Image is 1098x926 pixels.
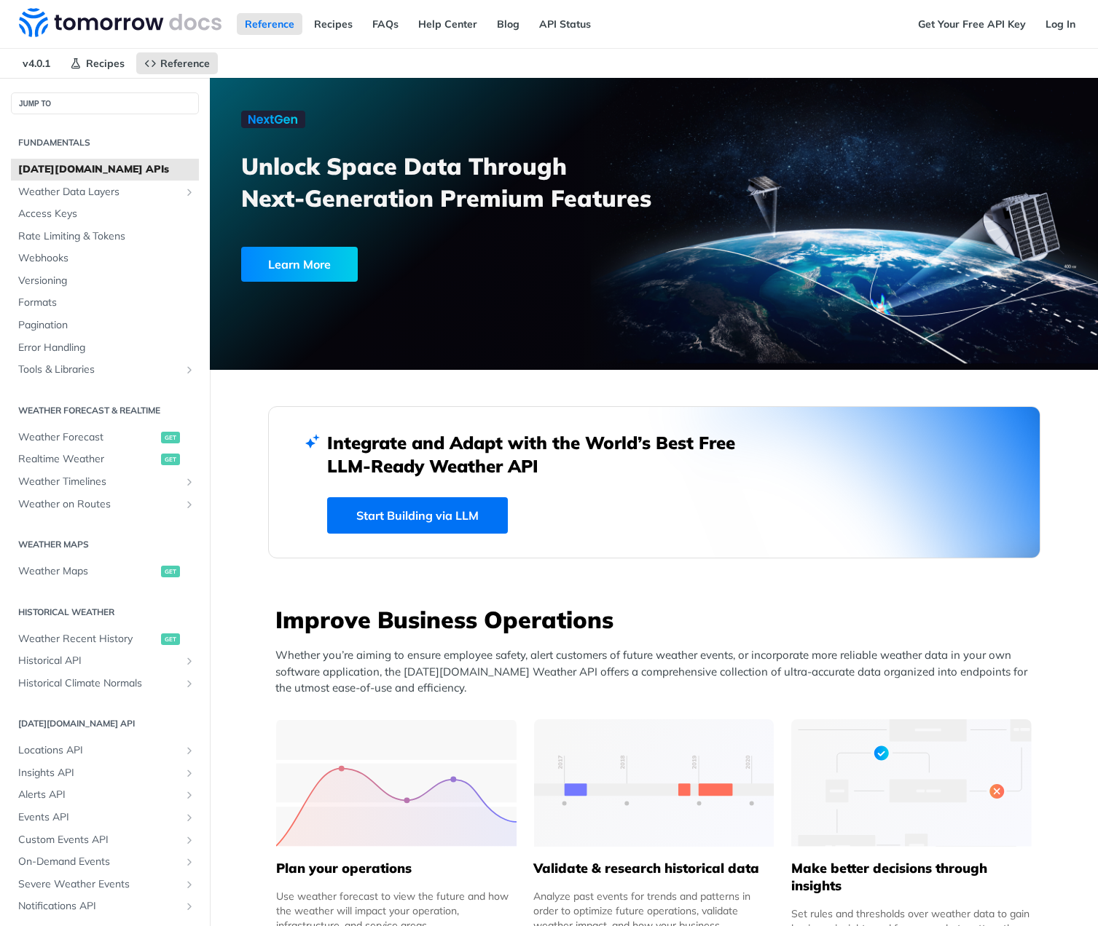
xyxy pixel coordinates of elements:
[11,404,199,417] h2: Weather Forecast & realtime
[11,159,199,181] a: [DATE][DOMAIN_NAME] APIs
[11,673,199,694] a: Historical Climate NormalsShow subpages for Historical Climate Normals
[364,13,407,35] a: FAQs
[18,632,157,646] span: Weather Recent History
[184,364,195,376] button: Show subpages for Tools & Libraries
[184,812,195,823] button: Show subpages for Events API
[11,337,199,359] a: Error Handling
[184,789,195,801] button: Show subpages for Alerts API
[18,251,195,266] span: Webhooks
[184,856,195,868] button: Show subpages for On-Demand Events
[184,655,195,667] button: Show subpages for Historical API
[11,762,199,784] a: Insights APIShow subpages for Insights API
[184,678,195,689] button: Show subpages for Historical Climate Normals
[237,13,302,35] a: Reference
[11,650,199,672] a: Historical APIShow subpages for Historical API
[184,767,195,779] button: Show subpages for Insights API
[161,432,180,443] span: get
[18,185,180,199] span: Weather Data Layers
[11,181,199,203] a: Weather Data LayersShow subpages for Weather Data Layers
[15,52,58,74] span: v4.0.1
[184,186,195,198] button: Show subpages for Weather Data Layers
[160,57,210,70] span: Reference
[11,92,199,114] button: JUMP TO
[18,274,195,288] span: Versioning
[327,497,508,534] a: Start Building via LLM
[11,248,199,269] a: Webhooks
[161,566,180,577] span: get
[161,633,180,645] span: get
[18,296,195,310] span: Formats
[18,676,180,691] span: Historical Climate Normals
[11,851,199,873] a: On-Demand EventsShow subpages for On-Demand Events
[184,879,195,890] button: Show subpages for Severe Weather Events
[1038,13,1083,35] a: Log In
[62,52,133,74] a: Recipes
[18,207,195,221] span: Access Keys
[531,13,599,35] a: API Status
[11,606,199,619] h2: Historical Weather
[11,427,199,448] a: Weather Forecastget
[18,810,180,825] span: Events API
[11,448,199,470] a: Realtime Weatherget
[184,901,195,912] button: Show subpages for Notifications API
[11,829,199,851] a: Custom Events APIShow subpages for Custom Events API
[18,833,180,847] span: Custom Events API
[19,8,221,37] img: Tomorrow.io Weather API Docs
[791,719,1032,847] img: a22d113-group-496-32x.svg
[18,855,180,869] span: On-Demand Events
[18,162,195,177] span: [DATE][DOMAIN_NAME] APIs
[534,719,775,847] img: 13d7ca0-group-496-2.svg
[11,494,199,515] a: Weather on RoutesShow subpages for Weather on Routes
[11,203,199,225] a: Access Keys
[86,57,125,70] span: Recipes
[11,895,199,917] a: Notifications APIShow subpages for Notifications API
[136,52,218,74] a: Reference
[184,834,195,846] button: Show subpages for Custom Events API
[11,628,199,650] a: Weather Recent Historyget
[11,717,199,730] h2: [DATE][DOMAIN_NAME] API
[18,318,195,333] span: Pagination
[276,860,517,877] h5: Plan your operations
[241,111,305,128] img: NextGen
[161,454,180,465] span: get
[18,430,157,445] span: Weather Forecast
[11,136,199,149] h2: Fundamentals
[18,452,157,467] span: Realtime Weather
[184,745,195,756] button: Show subpages for Locations API
[184,499,195,510] button: Show subpages for Weather on Routes
[18,363,180,377] span: Tools & Libraries
[327,431,757,478] h2: Integrate and Adapt with the World’s Best Free LLM-Ready Weather API
[18,899,180,914] span: Notifications API
[410,13,485,35] a: Help Center
[11,784,199,806] a: Alerts APIShow subpages for Alerts API
[18,743,180,758] span: Locations API
[791,860,1032,895] h5: Make better decisions through insights
[275,604,1040,636] h3: Improve Business Operations
[11,874,199,895] a: Severe Weather EventsShow subpages for Severe Weather Events
[533,860,774,877] h5: Validate & research historical data
[11,538,199,551] h2: Weather Maps
[11,292,199,314] a: Formats
[489,13,528,35] a: Blog
[11,561,199,582] a: Weather Mapsget
[11,226,199,248] a: Rate Limiting & Tokens
[910,13,1034,35] a: Get Your Free API Key
[18,564,157,579] span: Weather Maps
[18,229,195,244] span: Rate Limiting & Tokens
[11,314,199,336] a: Pagination
[11,359,199,381] a: Tools & LibrariesShow subpages for Tools & Libraries
[11,740,199,761] a: Locations APIShow subpages for Locations API
[241,247,584,282] a: Learn More
[18,341,195,355] span: Error Handling
[18,497,180,512] span: Weather on Routes
[18,654,180,668] span: Historical API
[184,476,195,488] button: Show subpages for Weather Timelines
[11,807,199,828] a: Events APIShow subpages for Events API
[18,788,180,802] span: Alerts API
[306,13,361,35] a: Recipes
[241,150,670,214] h3: Unlock Space Data Through Next-Generation Premium Features
[276,719,517,847] img: 39565e8-group-4962x.svg
[18,475,180,489] span: Weather Timelines
[241,247,358,282] div: Learn More
[11,471,199,493] a: Weather TimelinesShow subpages for Weather Timelines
